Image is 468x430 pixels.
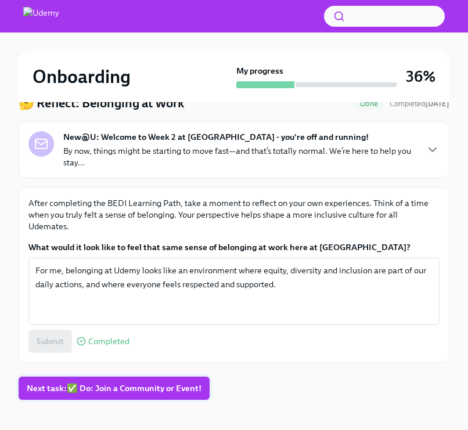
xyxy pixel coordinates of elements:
span: October 1st, 2025 16:52 [390,98,449,109]
h4: 🤔 Reflect: Belonging at Work [19,95,184,112]
strong: My progress [236,65,283,77]
span: Completed [390,99,449,108]
p: By now, things might be starting to move fast—and that’s totally normal. We’re here to help you s... [63,145,416,168]
textarea: For me, belonging at Udemy looks like an environment where equity, diversity and inclusion are pa... [35,263,433,319]
strong: [DATE] [425,99,449,108]
span: Done [353,99,385,108]
span: Next task : ✅ Do: Join a Community or Event! [27,382,201,394]
label: What would it look like to feel that same sense of belonging at work here at [GEOGRAPHIC_DATA]? [28,241,440,253]
h2: Onboarding [33,65,131,88]
h3: 36% [406,66,435,87]
img: Udemy [23,7,59,26]
span: Completed [88,337,129,346]
p: After completing the BEDI Learning Path, take a moment to reflect on your own experiences. Think ... [28,197,440,232]
button: Next task:✅ Do: Join a Community or Event! [19,377,210,400]
strong: New@U: Welcome to Week 2 at [GEOGRAPHIC_DATA] - you're off and running! [63,131,369,143]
